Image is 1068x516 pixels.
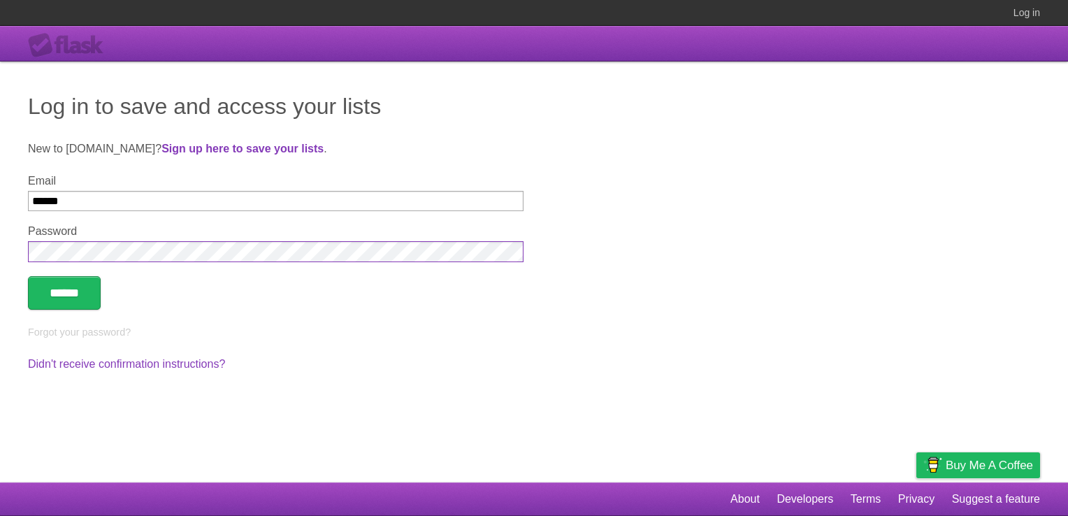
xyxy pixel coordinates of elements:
[952,486,1040,513] a: Suggest a feature
[28,327,131,338] a: Forgot your password?
[28,141,1040,157] p: New to [DOMAIN_NAME]? .
[28,33,112,58] div: Flask
[28,89,1040,123] h1: Log in to save and access your lists
[916,452,1040,478] a: Buy me a coffee
[851,486,881,513] a: Terms
[730,486,760,513] a: About
[28,225,524,238] label: Password
[946,453,1033,478] span: Buy me a coffee
[777,486,833,513] a: Developers
[28,175,524,187] label: Email
[923,453,942,477] img: Buy me a coffee
[161,143,324,155] a: Sign up here to save your lists
[898,486,934,513] a: Privacy
[28,358,225,370] a: Didn't receive confirmation instructions?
